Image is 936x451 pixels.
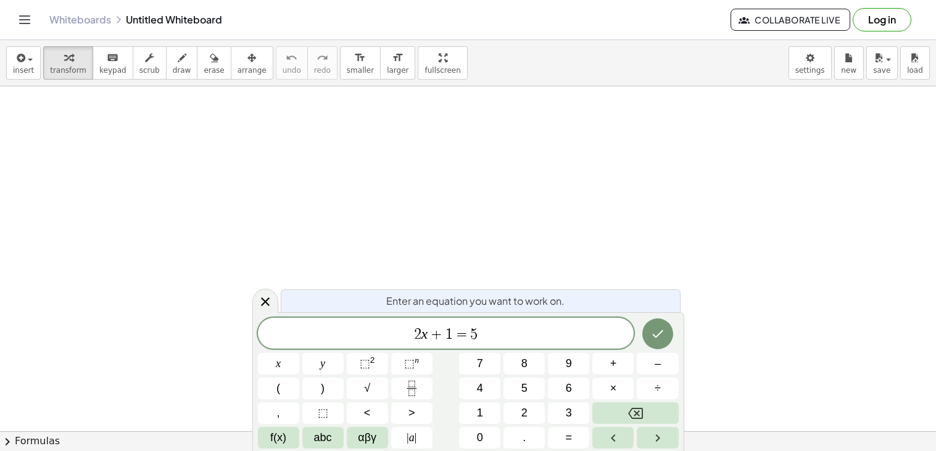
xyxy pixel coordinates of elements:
button: format_sizelarger [380,46,415,80]
button: 4 [459,378,500,399]
button: Minus [637,353,678,374]
sup: n [415,355,419,365]
span: ⬚ [404,357,415,370]
button: Done [642,318,673,349]
span: a [407,429,416,446]
span: y [320,355,325,372]
span: save [873,66,890,75]
span: > [408,405,415,421]
button: Toggle navigation [15,10,35,30]
button: Plus [592,353,634,374]
button: 7 [459,353,500,374]
span: insert [13,66,34,75]
span: undo [283,66,301,75]
span: αβγ [358,429,376,446]
button: Greek alphabet [347,427,388,449]
button: Greater than [391,402,433,424]
button: Equals [548,427,589,449]
span: 6 [566,380,572,397]
span: x [276,355,281,372]
button: Squared [347,353,388,374]
span: 5 [521,380,528,397]
button: erase [197,46,231,80]
span: fullscreen [425,66,460,75]
button: Functions [258,427,299,449]
span: draw [173,66,191,75]
button: Alphabet [302,427,344,449]
span: ÷ [655,380,661,397]
button: redoredo [307,46,338,80]
button: undoundo [276,46,308,80]
button: fullscreen [418,46,467,80]
span: keypad [99,66,126,75]
button: draw [166,46,198,80]
button: Superscript [391,353,433,374]
span: ) [321,380,325,397]
span: scrub [139,66,160,75]
button: Right arrow [637,427,678,449]
button: 2 [503,402,545,424]
span: arrange [238,66,267,75]
button: Collaborate Live [731,9,850,31]
i: redo [317,51,328,65]
i: keyboard [107,51,118,65]
button: insert [6,46,41,80]
span: 7 [477,355,483,372]
span: 5 [470,327,478,342]
span: + [428,327,445,342]
button: Times [592,378,634,399]
span: transform [50,66,86,75]
button: 6 [548,378,589,399]
span: load [907,66,923,75]
span: ( [276,380,280,397]
button: scrub [133,46,167,80]
button: Absolute value [391,427,433,449]
span: 9 [566,355,572,372]
button: Left arrow [592,427,634,449]
i: format_size [392,51,404,65]
span: + [610,355,617,372]
span: = [453,327,471,342]
button: ) [302,378,344,399]
span: – [655,355,661,372]
span: redo [314,66,331,75]
span: × [610,380,617,397]
button: load [900,46,930,80]
button: 3 [548,402,589,424]
button: Square root [347,378,388,399]
button: , [258,402,299,424]
button: 5 [503,378,545,399]
button: 9 [548,353,589,374]
button: keyboardkeypad [93,46,133,80]
span: √ [364,380,370,397]
span: 3 [566,405,572,421]
button: Log in [853,8,911,31]
span: 1 [477,405,483,421]
span: | [407,431,409,444]
i: format_size [354,51,366,65]
var: x [421,326,428,342]
span: < [364,405,371,421]
span: 2 [521,405,528,421]
span: f(x) [270,429,286,446]
button: format_sizesmaller [340,46,381,80]
button: Placeholder [302,402,344,424]
a: Whiteboards [49,14,111,26]
span: ⬚ [318,405,328,421]
span: Enter an equation you want to work on. [386,294,565,308]
button: x [258,353,299,374]
button: arrange [231,46,273,80]
button: save [866,46,898,80]
button: . [503,427,545,449]
span: 8 [521,355,528,372]
sup: 2 [370,355,375,365]
button: Fraction [391,378,433,399]
button: ( [258,378,299,399]
button: 0 [459,427,500,449]
span: settings [795,66,825,75]
span: smaller [347,66,374,75]
span: new [841,66,856,75]
span: . [523,429,526,446]
button: Backspace [592,402,678,424]
button: y [302,353,344,374]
